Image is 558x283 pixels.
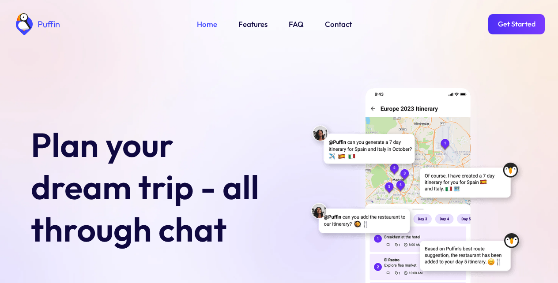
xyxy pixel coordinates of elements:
a: Features [238,19,268,30]
a: Home [197,19,217,30]
div: Puffin [35,20,60,29]
a: FAQ [289,19,304,30]
a: Get Started [488,14,545,34]
a: home [13,13,60,35]
h1: Plan your dream trip - all through chat [31,123,274,250]
a: Contact [325,19,352,30]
